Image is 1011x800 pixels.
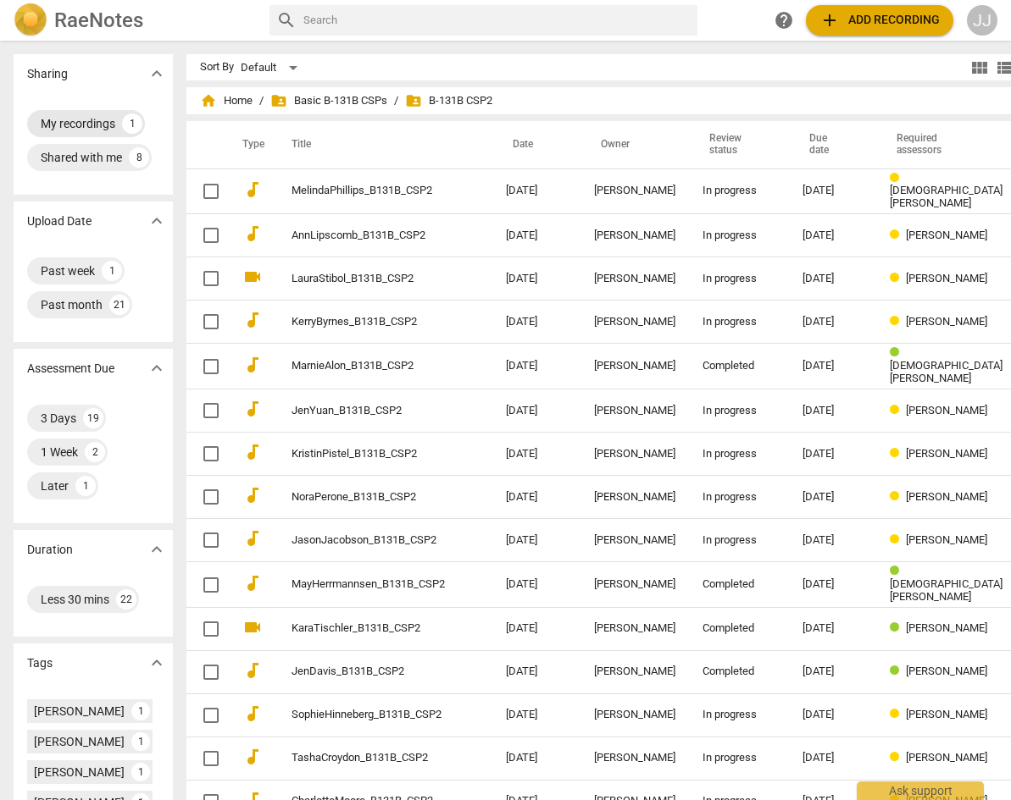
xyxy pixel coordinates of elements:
[292,709,445,721] a: SophieHinneberg_B131B_CSP2
[242,399,263,419] span: audiotrack
[292,491,445,504] a: NoraPerone_B131B_CSP2
[703,360,775,372] div: Completed
[242,703,263,724] span: audiotrack
[270,92,387,109] span: Basic B-131B CSPs
[594,273,675,285] div: [PERSON_NAME]
[890,751,906,764] span: Review status: in progress
[271,121,492,168] th: Title
[144,208,169,234] button: Show more
[890,577,1003,603] span: [DEMOGRAPHIC_DATA][PERSON_NAME]
[34,733,125,750] div: [PERSON_NAME]
[129,147,149,168] div: 8
[144,356,169,381] button: Show more
[41,591,109,608] div: Less 30 mins
[242,223,263,244] span: audiotrack
[292,229,445,242] a: AnnLipscomb_B131B_CSP2
[242,267,263,287] span: videocam
[242,660,263,681] span: audiotrack
[906,490,987,503] span: [PERSON_NAME]
[906,404,987,417] span: [PERSON_NAME]
[41,149,122,166] div: Shared with me
[27,654,53,672] p: Tags
[492,433,580,476] td: [DATE]
[492,168,580,214] td: [DATE]
[906,229,987,241] span: [PERSON_NAME]
[803,448,863,461] div: [DATE]
[594,491,675,504] div: [PERSON_NAME]
[890,184,1003,209] span: [DEMOGRAPHIC_DATA][PERSON_NAME]
[41,262,95,279] div: Past week
[492,737,580,780] td: [DATE]
[703,622,775,635] div: Completed
[906,272,987,284] span: [PERSON_NAME]
[147,653,167,673] span: expand_more
[405,92,422,109] span: folder_shared
[819,10,840,30] span: add
[890,447,906,460] span: Review status: in progress
[906,708,987,720] span: [PERSON_NAME]
[241,54,303,81] div: Default
[594,752,675,764] div: [PERSON_NAME]
[890,229,906,241] span: Review status: in progress
[144,537,169,562] button: Show more
[769,5,799,36] a: Help
[594,316,675,328] div: [PERSON_NAME]
[890,315,906,328] span: Review status: in progress
[906,533,987,546] span: [PERSON_NAME]
[492,301,580,344] td: [DATE]
[857,781,984,800] div: Ask support
[242,310,263,330] span: audiotrack
[147,63,167,84] span: expand_more
[41,410,76,427] div: 3 Days
[803,229,863,242] div: [DATE]
[803,752,863,764] div: [DATE]
[890,404,906,417] span: Review status: in progress
[890,708,906,720] span: Review status: in progress
[116,589,136,610] div: 22
[292,316,445,328] a: KerryByrnes_B131B_CSP2
[34,764,125,781] div: [PERSON_NAME]
[292,405,445,417] a: JenYuan_B131B_CSP2
[890,621,906,634] span: Review status: completed
[703,405,775,417] div: In progress
[703,185,775,197] div: In progress
[85,442,105,462] div: 2
[75,476,96,496] div: 1
[803,185,863,197] div: [DATE]
[594,578,675,591] div: [PERSON_NAME]
[41,444,78,461] div: 1 Week
[703,534,775,547] div: In progress
[131,763,150,781] div: 1
[594,448,675,461] div: [PERSON_NAME]
[200,92,253,109] span: Home
[689,121,789,168] th: Review status
[492,562,580,608] td: [DATE]
[890,490,906,503] span: Review status: in progress
[131,732,150,751] div: 1
[292,185,445,197] a: MelindaPhillips_B131B_CSP2
[492,519,580,562] td: [DATE]
[147,358,167,378] span: expand_more
[703,665,775,678] div: Completed
[890,272,906,284] span: Review status: in progress
[580,121,689,168] th: Owner
[147,539,167,560] span: expand_more
[492,214,580,257] td: [DATE]
[41,296,103,313] div: Past month
[122,113,142,134] div: 1
[41,115,115,132] div: My recordings
[967,5,997,36] div: JJ
[594,622,675,635] div: [PERSON_NAME]
[594,709,675,721] div: [PERSON_NAME]
[890,533,906,546] span: Review status: in progress
[492,650,580,693] td: [DATE]
[803,405,863,417] div: [DATE]
[27,541,73,559] p: Duration
[259,95,264,108] span: /
[906,315,987,328] span: [PERSON_NAME]
[492,693,580,737] td: [DATE]
[803,709,863,721] div: [DATE]
[147,211,167,231] span: expand_more
[803,665,863,678] div: [DATE]
[109,295,130,315] div: 21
